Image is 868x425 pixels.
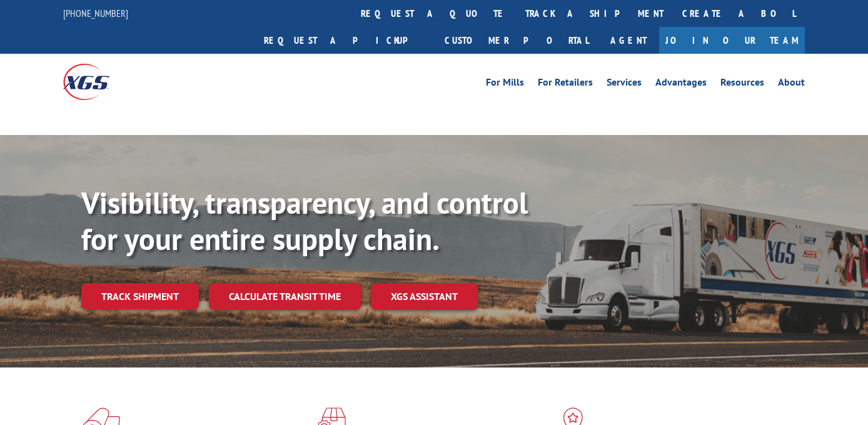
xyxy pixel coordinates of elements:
[255,27,435,54] a: Request a pickup
[659,27,805,54] a: Join Our Team
[371,283,478,310] a: XGS ASSISTANT
[63,7,128,19] a: [PHONE_NUMBER]
[81,183,528,258] b: Visibility, transparency, and control for your entire supply chain.
[778,77,805,91] a: About
[435,27,598,54] a: Customer Portal
[720,77,764,91] a: Resources
[598,27,659,54] a: Agent
[209,283,361,310] a: Calculate transit time
[538,77,593,91] a: For Retailers
[607,77,642,91] a: Services
[655,77,707,91] a: Advantages
[486,77,524,91] a: For Mills
[81,283,199,309] a: Track shipment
